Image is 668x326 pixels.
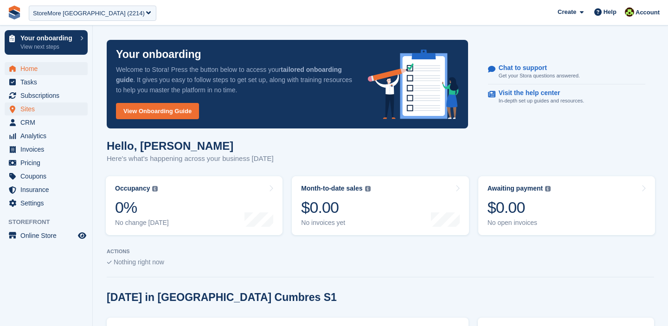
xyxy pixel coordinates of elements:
[152,186,158,192] img: icon-info-grey-7440780725fd019a000dd9b08b2336e03edf1995a4989e88bcd33f0948082b44.svg
[488,185,543,192] div: Awaiting payment
[301,185,362,192] div: Month-to-date sales
[20,129,76,142] span: Analytics
[5,76,88,89] a: menu
[5,183,88,196] a: menu
[77,230,88,241] a: Preview store
[20,43,76,51] p: View next steps
[8,217,92,227] span: Storefront
[107,261,112,264] img: blank_slate_check_icon-ba018cac091ee9be17c0a81a6c232d5eb81de652e7a59be601be346b1b6ddf79.svg
[5,116,88,129] a: menu
[107,153,274,164] p: Here's what's happening across your business [DATE]
[5,197,88,210] a: menu
[365,186,371,192] img: icon-info-grey-7440780725fd019a000dd9b08b2336e03edf1995a4989e88bcd33f0948082b44.svg
[115,185,150,192] div: Occupancy
[107,291,337,304] h2: [DATE] in [GEOGRAPHIC_DATA] Cumbres S1
[20,76,76,89] span: Tasks
[20,170,76,183] span: Coupons
[20,197,76,210] span: Settings
[499,89,577,97] p: Visit the help center
[20,116,76,129] span: CRM
[499,72,580,80] p: Get your Stora questions answered.
[20,62,76,75] span: Home
[5,30,88,55] a: Your onboarding View next steps
[478,176,655,235] a: Awaiting payment $0.00 No open invoices
[116,64,353,95] p: Welcome to Stora! Press the button below to access your . It gives you easy to follow steps to ge...
[545,186,551,192] img: icon-info-grey-7440780725fd019a000dd9b08b2336e03edf1995a4989e88bcd33f0948082b44.svg
[33,9,145,18] div: StoreMore [GEOGRAPHIC_DATA] (2214)
[107,249,654,255] p: ACTIONS
[499,64,572,72] p: Chat to support
[106,176,283,235] a: Occupancy 0% No change [DATE]
[488,198,551,217] div: $0.00
[558,7,576,17] span: Create
[5,102,88,115] a: menu
[5,143,88,156] a: menu
[115,219,169,227] div: No change [DATE]
[5,89,88,102] a: menu
[488,219,551,227] div: No open invoices
[116,103,199,119] a: View Onboarding Guide
[5,62,88,75] a: menu
[114,258,164,266] span: Nothing right now
[7,6,21,19] img: stora-icon-8386f47178a22dfd0bd8f6a31ec36ba5ce8667c1dd55bd0f319d3a0aa187defe.svg
[116,49,201,60] p: Your onboarding
[20,89,76,102] span: Subscriptions
[5,170,88,183] a: menu
[636,8,660,17] span: Account
[488,59,645,85] a: Chat to support Get your Stora questions answered.
[20,156,76,169] span: Pricing
[301,198,370,217] div: $0.00
[292,176,469,235] a: Month-to-date sales $0.00 No invoices yet
[20,35,76,41] p: Your onboarding
[20,183,76,196] span: Insurance
[115,198,169,217] div: 0%
[368,50,459,119] img: onboarding-info-6c161a55d2c0e0a8cae90662b2fe09162a5109e8cc188191df67fb4f79e88e88.svg
[5,129,88,142] a: menu
[20,229,76,242] span: Online Store
[499,97,584,105] p: In-depth set up guides and resources.
[604,7,617,17] span: Help
[20,143,76,156] span: Invoices
[5,156,88,169] a: menu
[488,84,645,109] a: Visit the help center In-depth set up guides and resources.
[625,7,634,17] img: Catherine Coffey
[301,219,370,227] div: No invoices yet
[107,140,274,152] h1: Hello, [PERSON_NAME]
[5,229,88,242] a: menu
[20,102,76,115] span: Sites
